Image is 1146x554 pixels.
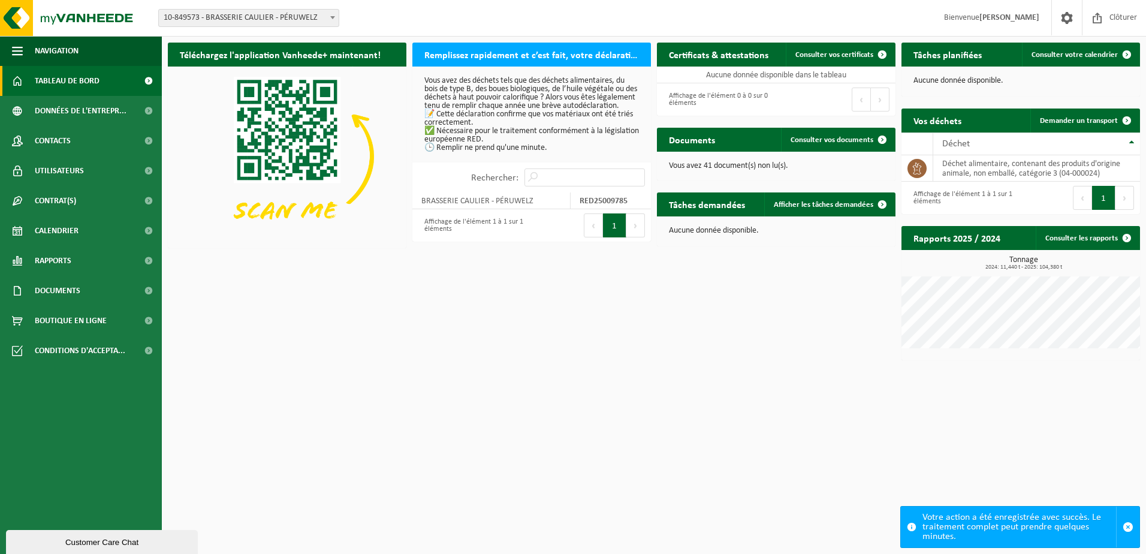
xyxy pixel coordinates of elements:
[584,213,603,237] button: Previous
[663,86,770,113] div: Affichage de l'élément 0 à 0 sur 0 éléments
[1092,186,1115,210] button: 1
[626,213,645,237] button: Next
[907,256,1140,270] h3: Tonnage
[786,43,894,67] a: Consulter vos certificats
[580,197,628,206] strong: RED25009785
[424,77,639,152] p: Vous avez des déchets tels que des déchets alimentaires, du bois de type B, des boues biologiques...
[933,155,1140,182] td: déchet alimentaire, contenant des produits d'origine animale, non emballé, catégorie 3 (04-000024)
[907,264,1140,270] span: 2024: 11,440 t - 2025: 104,380 t
[159,10,339,26] span: 10-849573 - BRASSERIE CAULIER - PÉRUWELZ
[35,306,107,336] span: Boutique en ligne
[35,186,76,216] span: Contrat(s)
[35,156,84,186] span: Utilisateurs
[418,212,526,239] div: Affichage de l'élément 1 à 1 sur 1 éléments
[35,216,79,246] span: Calendrier
[158,9,339,27] span: 10-849573 - BRASSERIE CAULIER - PÉRUWELZ
[781,128,894,152] a: Consulter vos documents
[35,276,80,306] span: Documents
[603,213,626,237] button: 1
[907,185,1015,211] div: Affichage de l'élément 1 à 1 sur 1 éléments
[657,192,757,216] h2: Tâches demandées
[774,201,873,209] span: Afficher les tâches demandées
[1040,117,1118,125] span: Demander un transport
[1030,109,1139,133] a: Demander un transport
[669,227,883,235] p: Aucune donnée disponible.
[6,528,200,554] iframe: chat widget
[657,128,727,151] h2: Documents
[168,67,406,246] img: Download de VHEPlus App
[412,43,651,66] h2: Remplissez rapidement et c’est fait, votre déclaration RED pour 2025
[1115,186,1134,210] button: Next
[979,13,1039,22] strong: [PERSON_NAME]
[412,192,571,209] td: BRASSERIE CAULIER - PÉRUWELZ
[471,173,518,183] label: Rechercher:
[1032,51,1118,59] span: Consulter votre calendrier
[657,67,895,83] td: Aucune donnée disponible dans le tableau
[657,43,780,66] h2: Certificats & attestations
[1022,43,1139,67] a: Consulter votre calendrier
[764,192,894,216] a: Afficher les tâches demandées
[35,246,71,276] span: Rapports
[35,66,99,96] span: Tableau de bord
[922,507,1116,547] div: Votre action a été enregistrée avec succès. Le traitement complet peut prendre quelques minutes.
[35,126,71,156] span: Contacts
[1073,186,1092,210] button: Previous
[901,226,1012,249] h2: Rapports 2025 / 2024
[901,43,994,66] h2: Tâches planifiées
[901,109,973,132] h2: Vos déchets
[871,88,889,112] button: Next
[35,336,125,366] span: Conditions d'accepta...
[852,88,871,112] button: Previous
[795,51,873,59] span: Consulter vos certificats
[35,36,79,66] span: Navigation
[1036,226,1139,250] a: Consulter les rapports
[669,162,883,170] p: Vous avez 41 document(s) non lu(s).
[168,43,393,66] h2: Téléchargez l'application Vanheede+ maintenant!
[942,139,970,149] span: Déchet
[791,136,873,144] span: Consulter vos documents
[35,96,126,126] span: Données de l'entrepr...
[913,77,1128,85] p: Aucune donnée disponible.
